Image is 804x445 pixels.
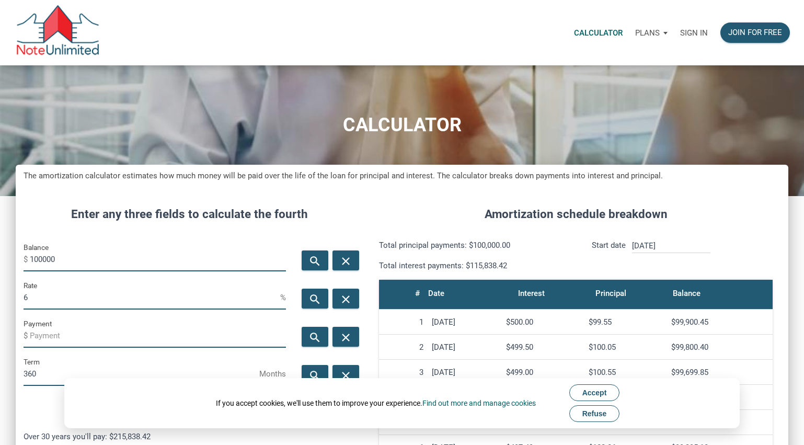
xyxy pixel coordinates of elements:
[728,27,782,39] div: Join for free
[569,405,620,422] button: Refuse
[24,286,280,310] input: Rate
[582,409,607,418] span: Refuse
[30,324,286,348] input: Payment
[680,28,708,38] p: Sign in
[589,317,663,327] div: $99.55
[339,369,352,382] i: close
[308,292,321,305] i: search
[30,248,286,271] input: Balance
[383,317,423,327] div: 1
[24,279,37,292] label: Rate
[339,254,352,267] i: close
[568,16,629,49] a: Calculator
[506,343,580,352] div: $499.50
[302,327,328,347] button: search
[332,365,359,385] button: close
[332,250,359,270] button: close
[24,356,40,368] label: Term
[673,286,700,301] div: Balance
[339,292,352,305] i: close
[415,286,420,301] div: #
[582,389,607,397] span: Accept
[671,317,768,327] div: $99,900.45
[8,115,796,136] h1: CALCULATOR
[383,368,423,377] div: 3
[714,16,796,49] a: Join for free
[339,330,352,344] i: close
[671,343,768,352] div: $99,800.40
[379,239,568,252] p: Total principal payments: $100,000.00
[574,28,623,38] p: Calculator
[518,286,545,301] div: Interest
[308,330,321,344] i: search
[595,286,626,301] div: Principal
[428,286,444,301] div: Date
[24,251,30,268] span: $
[589,368,663,377] div: $100.55
[280,289,286,306] span: %
[379,259,568,272] p: Total interest payments: $115,838.42
[720,22,790,43] button: Join for free
[432,317,498,327] div: [DATE]
[506,317,580,327] div: $500.00
[569,384,620,401] button: Accept
[332,327,359,347] button: close
[24,317,52,330] label: Payment
[629,16,674,49] a: Plans
[383,343,423,352] div: 2
[332,289,359,309] button: close
[629,17,674,49] button: Plans
[24,170,780,182] h5: The amortization calculator estimates how much money will be paid over the life of the loan for p...
[259,366,286,382] span: Months
[635,28,660,38] p: Plans
[302,289,328,309] button: search
[24,241,49,254] label: Balance
[24,206,355,223] h4: Enter any three fields to calculate the fourth
[16,5,100,60] img: NoteUnlimited
[422,399,536,407] a: Find out more and manage cookies
[302,365,328,385] button: search
[674,16,714,49] a: Sign in
[308,369,321,382] i: search
[302,250,328,270] button: search
[216,398,536,408] div: If you accept cookies, we'll use them to improve your experience.
[432,368,498,377] div: [DATE]
[671,368,768,377] div: $99,699.85
[432,343,498,352] div: [DATE]
[506,368,580,377] div: $499.00
[371,206,780,223] h4: Amortization schedule breakdown
[24,362,259,386] input: Term
[24,430,355,443] p: Over 30 years you'll pay: $215,838.42
[24,327,30,344] span: $
[589,343,663,352] div: $100.05
[308,254,321,267] i: search
[592,239,626,272] p: Start date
